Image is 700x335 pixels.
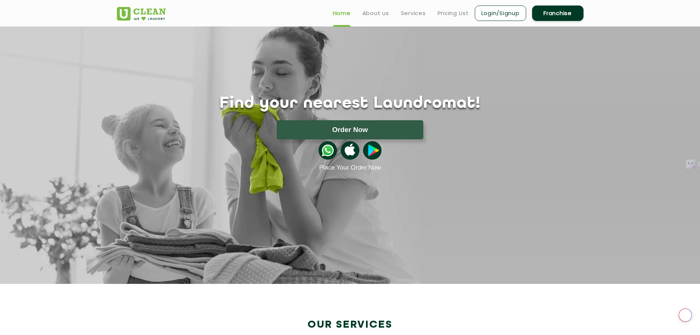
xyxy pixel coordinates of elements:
a: Services [401,9,426,18]
img: apple-icon.png [341,141,359,160]
img: whatsappicon.png [319,141,337,160]
a: Franchise [532,6,584,21]
a: Login/Signup [475,6,526,21]
img: UClean Laundry and Dry Cleaning [117,7,166,21]
a: Place Your Order Now [319,164,381,171]
a: Home [333,9,351,18]
a: Pricing List [438,9,469,18]
img: playstoreicon.png [363,141,381,160]
button: Order Now [277,120,423,139]
a: About us [362,9,389,18]
h2: Our Services [117,319,584,331]
h1: Find your nearest Laundromat! [111,95,589,113]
